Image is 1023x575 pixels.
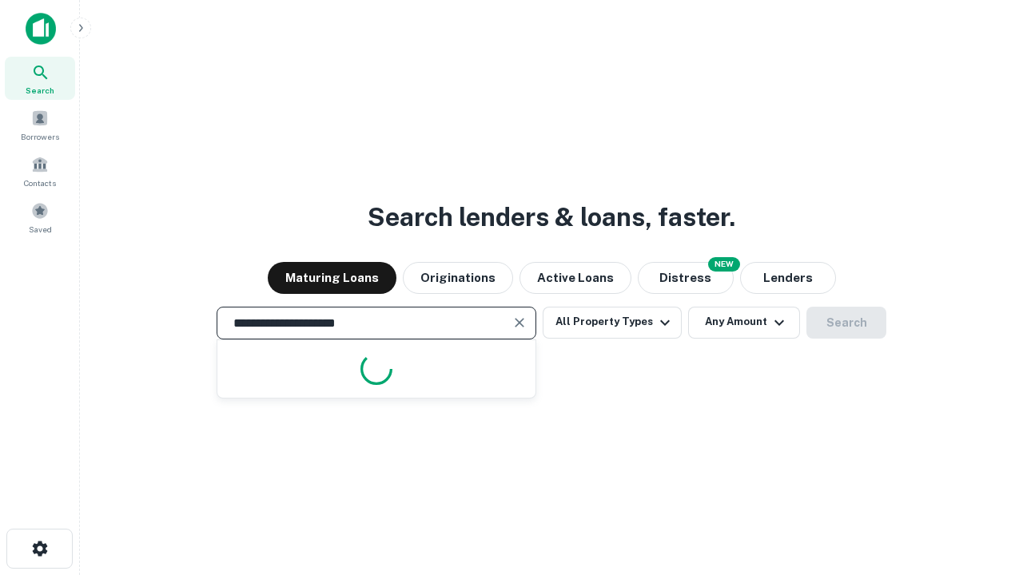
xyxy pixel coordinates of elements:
span: Borrowers [21,130,59,143]
a: Saved [5,196,75,239]
iframe: Chat Widget [943,447,1023,524]
span: Contacts [24,176,56,189]
h3: Search lenders & loans, faster. [368,198,735,236]
button: Any Amount [688,307,800,339]
span: Saved [29,223,52,236]
button: All Property Types [543,307,682,339]
button: Lenders [740,262,836,294]
img: capitalize-icon.png [26,13,56,45]
a: Search [5,57,75,100]
span: Search [26,84,54,97]
button: Search distressed loans with lien and other non-mortgage details. [638,262,734,294]
button: Active Loans [519,262,631,294]
a: Contacts [5,149,75,192]
button: Clear [508,311,531,334]
button: Maturing Loans [268,262,396,294]
div: NEW [708,257,740,272]
button: Originations [403,262,513,294]
a: Borrowers [5,103,75,146]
